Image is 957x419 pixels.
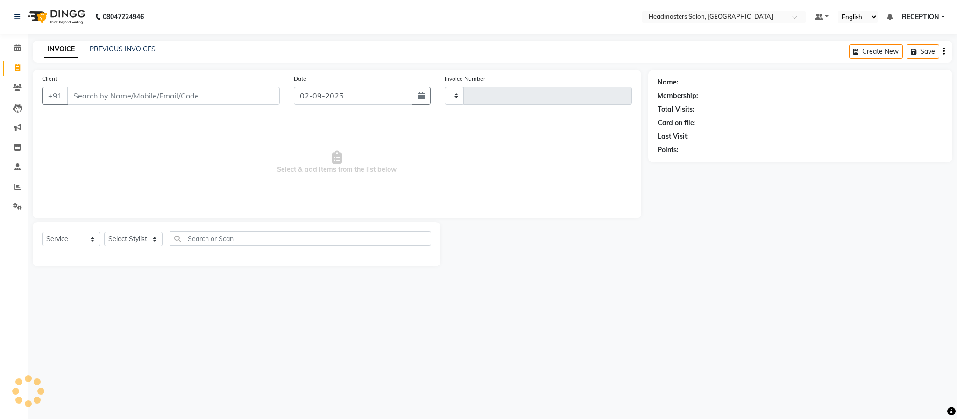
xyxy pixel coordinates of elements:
[658,77,679,87] div: Name:
[658,105,695,114] div: Total Visits:
[24,4,88,30] img: logo
[42,75,57,83] label: Client
[658,91,698,101] div: Membership:
[849,44,903,59] button: Create New
[902,12,939,22] span: RECEPTION
[42,87,68,105] button: +91
[907,44,939,59] button: Save
[42,116,632,209] span: Select & add items from the list below
[90,45,156,53] a: PREVIOUS INVOICES
[658,118,696,128] div: Card on file:
[294,75,306,83] label: Date
[67,87,280,105] input: Search by Name/Mobile/Email/Code
[658,145,679,155] div: Points:
[103,4,144,30] b: 08047224946
[658,132,689,141] div: Last Visit:
[445,75,485,83] label: Invoice Number
[170,231,431,246] input: Search or Scan
[44,41,78,58] a: INVOICE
